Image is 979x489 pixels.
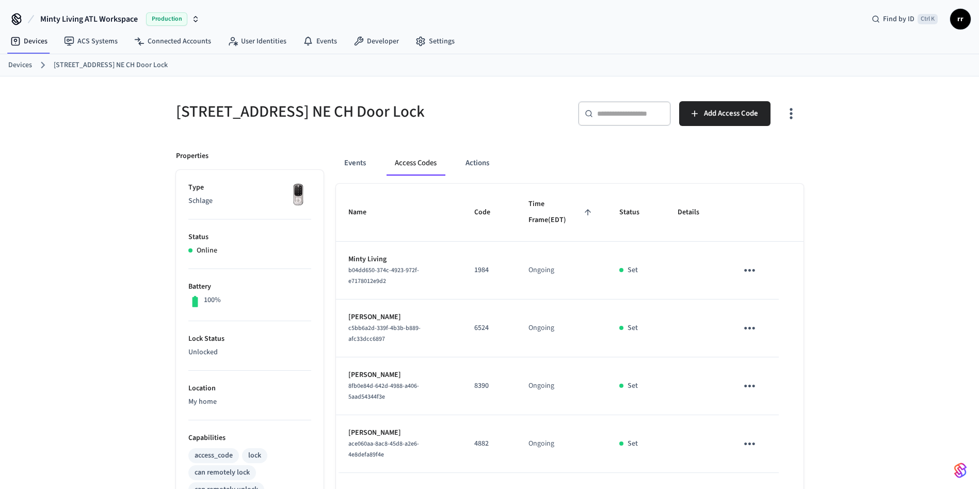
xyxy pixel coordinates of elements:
[176,101,484,122] h5: [STREET_ADDRESS] NE CH Door Lock
[188,347,311,358] p: Unlocked
[348,324,421,343] span: c5bb6a2d-339f-4b3b-b889-afc33dcc6897
[188,397,311,407] p: My home
[40,13,138,25] span: Minty Living ATL Workspace
[54,60,168,71] a: [STREET_ADDRESS] NE CH Door Lock
[146,12,187,26] span: Production
[679,101,771,126] button: Add Access Code
[516,299,607,357] td: Ongoing
[348,382,419,401] span: 8fb0e84d-642d-4988-a406-5aad54344f3e
[348,266,419,286] span: b04dd650-374c-4923-972f-e7178012e9d2
[863,10,946,28] div: Find by IDCtrl K
[336,151,374,176] button: Events
[219,32,295,51] a: User Identities
[336,184,804,473] table: sticky table
[628,438,638,449] p: Set
[619,204,653,220] span: Status
[8,60,32,71] a: Devices
[204,295,221,306] p: 100%
[951,10,970,28] span: rr
[516,357,607,415] td: Ongoing
[188,433,311,444] p: Capabilities
[387,151,445,176] button: Access Codes
[474,323,504,334] p: 6524
[474,265,504,276] p: 1984
[348,370,450,381] p: [PERSON_NAME]
[348,204,380,220] span: Name
[704,107,758,120] span: Add Access Code
[918,14,938,24] span: Ctrl K
[188,281,311,292] p: Battery
[188,334,311,344] p: Lock Status
[528,196,595,229] span: Time Frame(EDT)
[457,151,497,176] button: Actions
[516,242,607,299] td: Ongoing
[188,232,311,243] p: Status
[295,32,345,51] a: Events
[883,14,914,24] span: Find by ID
[474,381,504,391] p: 8390
[195,450,233,461] div: access_code
[348,428,450,438] p: [PERSON_NAME]
[126,32,219,51] a: Connected Accounts
[516,415,607,473] td: Ongoing
[2,32,56,51] a: Devices
[285,182,311,208] img: Yale Assure Touchscreen Wifi Smart Lock, Satin Nickel, Front
[474,438,504,449] p: 4882
[176,151,208,162] p: Properties
[628,381,638,391] p: Set
[954,462,967,479] img: SeamLogoGradient.69752ec5.svg
[188,383,311,394] p: Location
[628,323,638,334] p: Set
[950,9,971,29] button: rr
[348,439,419,459] span: ace060aa-8ac8-45d8-a2e6-4e8defa89f4e
[195,467,250,478] div: can remotely lock
[348,254,450,265] p: Minty Living
[345,32,407,51] a: Developer
[197,245,217,256] p: Online
[678,204,713,220] span: Details
[248,450,261,461] div: lock
[56,32,126,51] a: ACS Systems
[188,182,311,193] p: Type
[336,151,804,176] div: ant example
[474,204,504,220] span: Code
[407,32,463,51] a: Settings
[628,265,638,276] p: Set
[348,312,450,323] p: [PERSON_NAME]
[188,196,311,207] p: Schlage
